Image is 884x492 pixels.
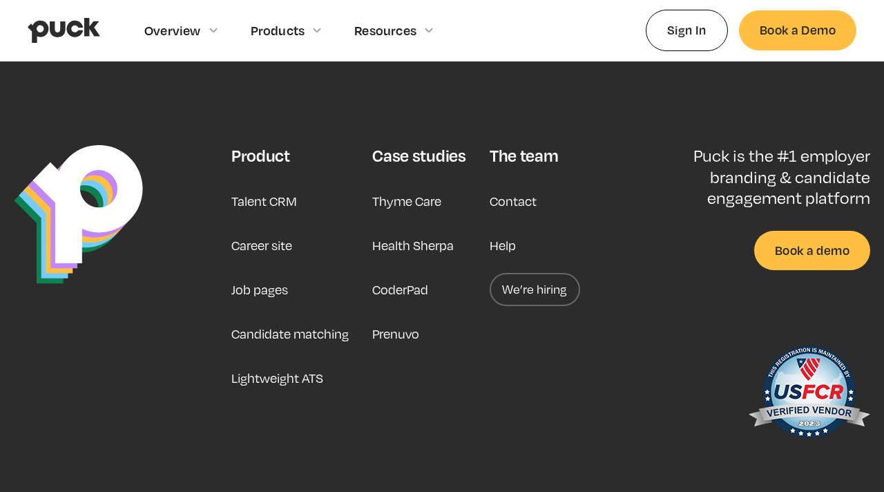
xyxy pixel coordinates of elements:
div: Case studies [372,145,465,166]
div: The team [490,145,558,166]
a: Sign In [646,10,728,50]
a: Job pages [231,273,288,306]
a: Career site [231,229,292,262]
div: Resources [354,23,416,38]
div: Product [231,145,290,166]
a: Thyme Care [372,184,441,218]
a: Lightweight ATS [231,361,323,395]
a: Candidate matching [231,317,349,350]
p: Puck is the #1 employer branding & candidate engagement platform [666,145,870,208]
a: We’re hiring [490,273,580,306]
a: CoderPad [372,273,428,306]
img: Puck Logo [14,145,143,284]
a: Contact [490,184,537,218]
img: US Federal Contractor Registration System for Award Management Verified Vendor Seal [747,339,870,450]
a: Help [490,229,516,262]
div: Products [251,23,305,38]
a: Book a demo [754,231,870,270]
a: Talent CRM [231,184,297,218]
a: Book a Demo [739,10,856,50]
a: Prenuvo [372,317,419,350]
div: Overview [144,23,201,38]
a: Health Sherpa [372,229,454,262]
